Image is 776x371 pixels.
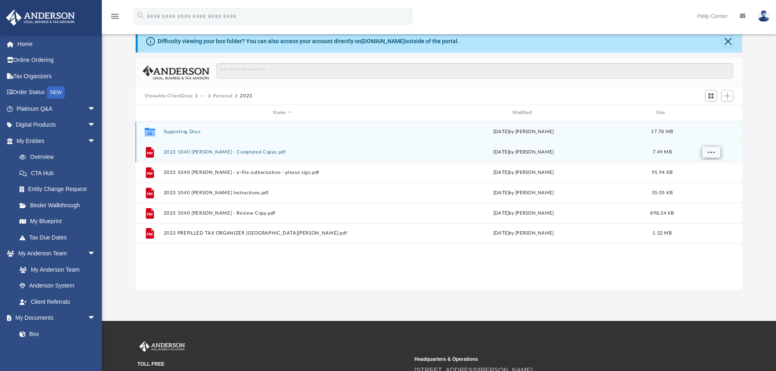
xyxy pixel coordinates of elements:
[163,190,401,195] button: 2023 1040 [PERSON_NAME] Instructions.pdf
[47,86,65,99] div: NEW
[88,117,104,134] span: arrow_drop_down
[653,231,672,235] span: 1.32 MB
[11,165,108,181] a: CTA Hub
[240,92,253,100] button: 2023
[136,11,145,20] i: search
[139,109,160,116] div: id
[11,342,104,358] a: Meeting Minutes
[404,189,642,196] div: [DATE] by [PERSON_NAME]
[404,109,642,116] div: Modified
[758,10,770,22] img: User Pic
[213,92,233,100] button: Personal
[6,68,108,84] a: Tax Organizers
[6,133,108,149] a: My Entitiesarrow_drop_down
[682,109,739,116] div: id
[11,278,104,294] a: Anderson System
[163,109,401,116] div: Name
[138,360,409,368] small: TOLL FREE
[145,92,193,100] button: Viewable-ClientDocs
[6,36,108,52] a: Home
[415,356,686,363] small: Headquarters & Operations
[110,15,120,21] a: menu
[163,211,401,216] button: 2023 1040 [PERSON_NAME] - Review Copy.pdf
[653,149,672,154] span: 7.49 MB
[404,230,642,237] div: [DATE] by [PERSON_NAME]
[404,128,642,135] div: [DATE] by [PERSON_NAME]
[163,231,401,236] button: 2023 PREFILLED TAX ORGANIZER [GEOGRAPHIC_DATA][PERSON_NAME].pdf
[110,11,120,21] i: menu
[163,129,401,134] button: Supporting Docs
[721,90,734,101] button: Add
[88,101,104,117] span: arrow_drop_down
[652,170,673,174] span: 95.94 KB
[11,261,100,278] a: My Anderson Team
[6,101,108,117] a: Platinum Q&Aarrow_drop_down
[705,90,717,101] button: Switch to Grid View
[404,209,642,217] div: [DATE] by [PERSON_NAME]
[404,148,642,156] div: [DATE] by [PERSON_NAME]
[646,109,678,116] div: Size
[6,84,108,101] a: Order StatusNEW
[651,129,673,134] span: 17.78 MB
[216,63,733,79] input: Search files and folders
[11,181,108,198] a: Entity Change Request
[88,310,104,327] span: arrow_drop_down
[163,149,401,155] button: 2023 1040 [PERSON_NAME] - Completed Copyy.pdf
[6,52,108,68] a: Online Ordering
[88,133,104,149] span: arrow_drop_down
[11,294,104,310] a: Client Referrals
[163,170,401,175] button: 2023 1040 [PERSON_NAME] - e-file authorization - please sign.pdf
[722,35,734,47] button: Close
[11,213,104,230] a: My Blueprint
[652,190,673,195] span: 35.05 KB
[11,326,100,342] a: Box
[11,149,108,165] a: Overview
[88,246,104,262] span: arrow_drop_down
[361,38,405,44] a: [DOMAIN_NAME]
[650,211,674,215] span: 898.34 KB
[404,169,642,176] div: [DATE] by [PERSON_NAME]
[158,37,459,46] div: Difficulty viewing your box folder? You can also access your account directly on outside of the p...
[6,246,104,262] a: My Anderson Teamarrow_drop_down
[701,146,720,158] button: More options
[200,92,205,100] button: ···
[11,229,108,246] a: Tax Due Dates
[136,121,743,290] div: grid
[6,310,104,326] a: My Documentsarrow_drop_down
[6,117,108,133] a: Digital Productsarrow_drop_down
[138,341,187,352] img: Anderson Advisors Platinum Portal
[11,197,108,213] a: Binder Walkthrough
[4,10,77,26] img: Anderson Advisors Platinum Portal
